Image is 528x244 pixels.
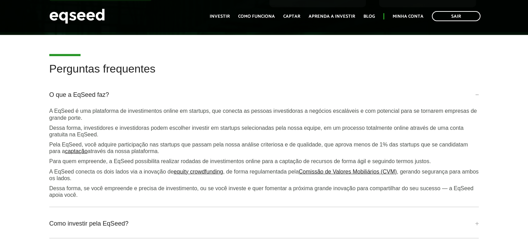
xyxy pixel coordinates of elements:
img: EqSeed [49,7,105,25]
p: A EqSeed conecta os dois lados via a inovação de , de forma regulamentada pela , gerando seguranç... [49,168,479,182]
a: Aprenda a investir [309,14,355,19]
a: captação [65,149,87,154]
a: Blog [363,14,375,19]
a: Captar [283,14,300,19]
a: Minha conta [393,14,424,19]
a: Como investir pela EqSeed? [49,214,479,233]
p: Pela EqSeed, você adquire participação nas startups que passam pela nossa análise criteriosa e de... [49,141,479,154]
p: Para quem empreende, a EqSeed possibilita realizar rodadas de investimentos online para a captaçã... [49,158,479,165]
a: Comissão de Valores Mobiliários (CVM) [299,169,396,175]
p: Dessa forma, investidores e investidoras podem escolher investir em startups selecionadas pela no... [49,125,479,138]
a: Investir [210,14,230,19]
h2: Perguntas frequentes [49,63,479,85]
a: O que a EqSeed faz? [49,85,479,104]
a: Sair [432,11,480,21]
p: A EqSeed é uma plataforma de investimentos online em startups, que conecta as pessoas investidora... [49,108,479,121]
a: equity crowdfunding [174,169,223,175]
a: Como funciona [238,14,275,19]
p: Dessa forma, se você empreende e precisa de investimento, ou se você investe e quer fomentar a pr... [49,185,479,198]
